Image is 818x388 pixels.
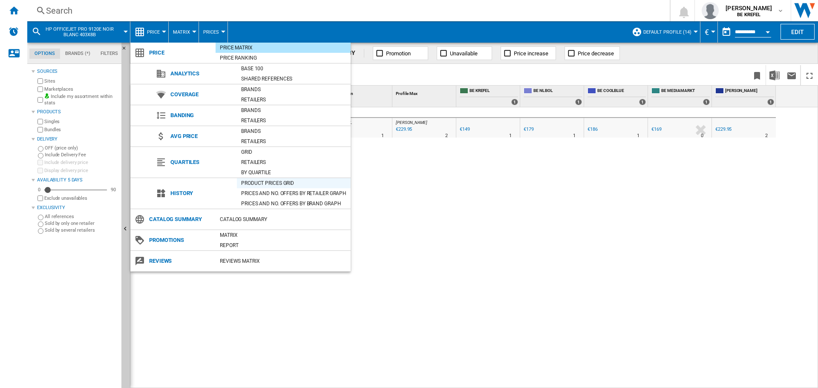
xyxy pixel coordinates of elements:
[166,109,237,121] span: Banding
[237,95,351,104] div: Retailers
[237,189,351,198] div: Prices and No. offers by retailer graph
[237,106,351,115] div: Brands
[216,257,351,265] div: REVIEWS Matrix
[237,148,351,156] div: Grid
[166,187,237,199] span: History
[166,89,237,101] span: Coverage
[216,43,351,52] div: Price Matrix
[145,47,216,59] span: Price
[145,255,216,267] span: Reviews
[237,64,351,73] div: Base 100
[145,234,216,246] span: Promotions
[237,179,351,187] div: Product prices grid
[237,75,351,83] div: Shared references
[237,116,351,125] div: Retailers
[216,54,351,62] div: Price Ranking
[216,215,351,224] div: Catalog Summary
[237,168,351,177] div: By quartile
[237,127,351,135] div: Brands
[166,68,237,80] span: Analytics
[216,241,351,250] div: Report
[237,158,351,167] div: Retailers
[166,130,237,142] span: Avg price
[237,85,351,94] div: Brands
[145,213,216,225] span: Catalog Summary
[166,156,237,168] span: Quartiles
[237,199,351,208] div: Prices and No. offers by brand graph
[216,231,351,239] div: Matrix
[237,137,351,146] div: Retailers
